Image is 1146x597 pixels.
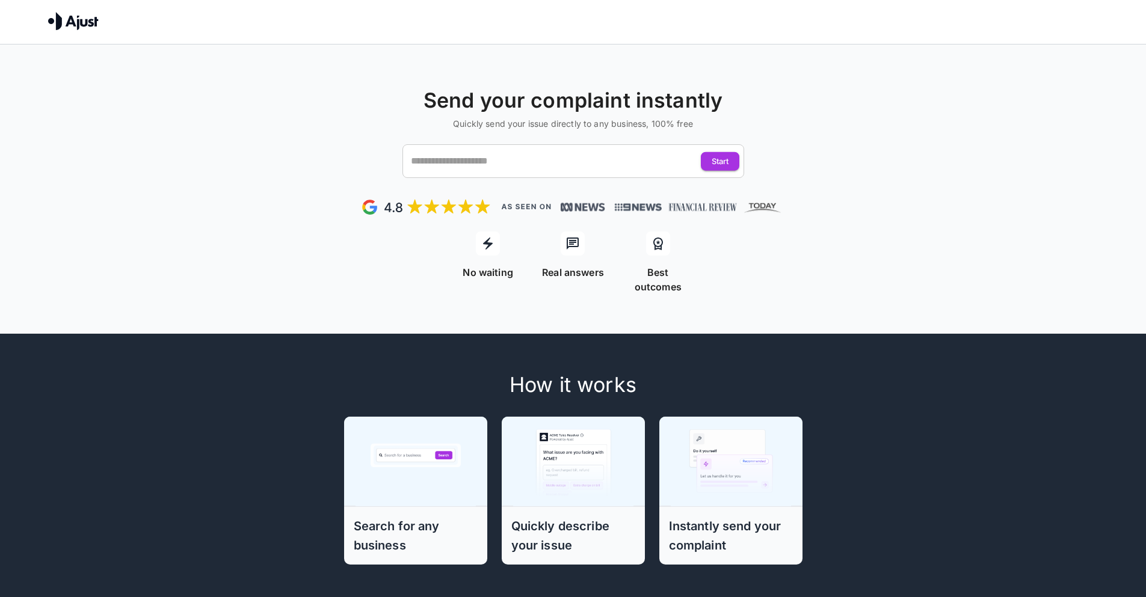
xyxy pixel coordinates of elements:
p: Real answers [542,265,604,280]
img: Step 2 [513,416,633,506]
img: Step 3 [671,416,791,506]
h6: Quickly describe your issue [511,516,635,555]
h6: Search for any business [354,516,478,555]
h6: Instantly send your complaint [669,516,793,555]
h4: How it works [265,372,881,397]
img: News, Financial Review, Today [610,199,786,215]
img: As seen on [501,204,551,210]
h6: Quickly send your issue directly to any business, 100% free [5,118,1141,130]
img: Google Review - 5 stars [361,197,491,217]
img: Step 1 [356,416,476,506]
img: News, Financial Review, Today [561,201,605,213]
button: Start [701,152,739,171]
h4: Send your complaint instantly [5,88,1141,113]
p: Best outcomes [623,265,693,294]
p: No waiting [463,265,513,280]
img: Ajust [48,12,99,30]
